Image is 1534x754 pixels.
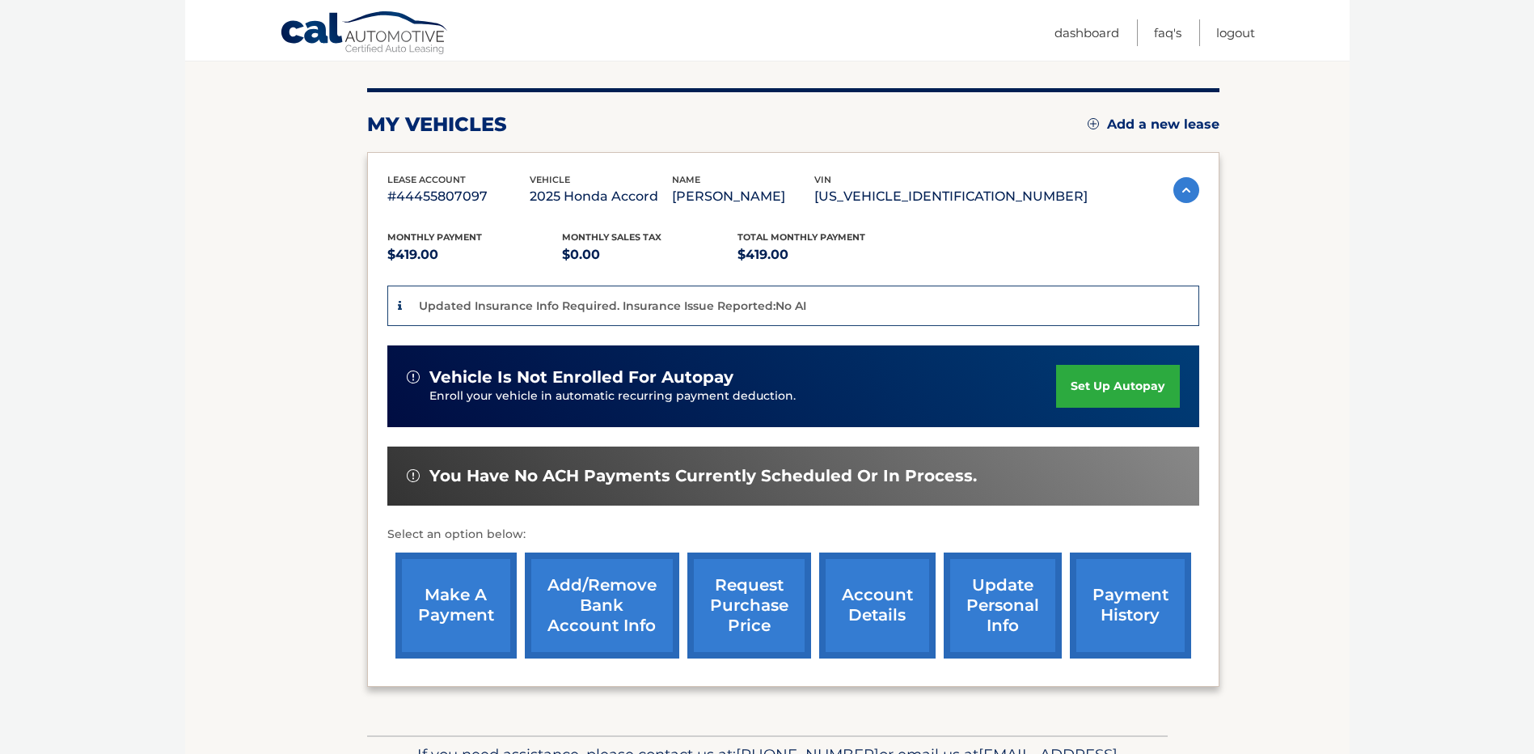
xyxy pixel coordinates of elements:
a: request purchase price [687,553,811,659]
p: [US_VEHICLE_IDENTIFICATION_NUMBER] [814,185,1088,208]
span: vehicle [530,174,570,185]
p: Select an option below: [387,525,1199,544]
a: Logout [1216,19,1255,46]
p: $419.00 [387,244,563,266]
span: Monthly sales Tax [562,231,661,243]
p: 2025 Honda Accord [530,185,672,208]
a: make a payment [395,553,517,659]
a: FAQ's [1154,19,1181,46]
span: name [672,174,700,185]
a: Dashboard [1054,19,1119,46]
span: Monthly Payment [387,231,482,243]
img: accordion-active.svg [1173,177,1199,203]
a: update personal info [944,553,1062,659]
span: Total Monthly Payment [737,231,865,243]
span: vin [814,174,831,185]
a: Add/Remove bank account info [525,553,679,659]
a: Add a new lease [1088,116,1219,133]
span: vehicle is not enrolled for autopay [429,367,733,388]
h2: my vehicles [367,112,507,137]
p: $0.00 [562,244,737,266]
img: add.svg [1088,118,1099,129]
p: [PERSON_NAME] [672,185,814,208]
p: $419.00 [737,244,913,266]
a: account details [819,553,936,659]
a: payment history [1070,553,1191,659]
p: #44455807097 [387,185,530,208]
img: alert-white.svg [407,469,420,482]
span: lease account [387,174,466,185]
img: alert-white.svg [407,371,420,383]
p: Enroll your vehicle in automatic recurring payment deduction. [429,388,1057,405]
p: Updated Insurance Info Required. Insurance Issue Reported:No AI [419,299,806,313]
a: set up autopay [1056,365,1179,408]
span: You have no ACH payments currently scheduled or in process. [429,466,977,486]
a: Cal Automotive [280,11,450,57]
